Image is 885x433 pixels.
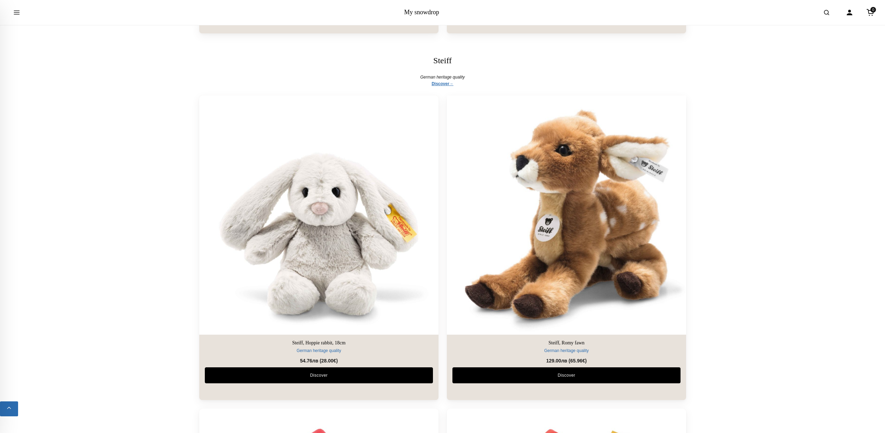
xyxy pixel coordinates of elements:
[870,7,876,13] span: 0
[582,358,585,363] span: €
[570,358,585,363] span: 65.96
[205,348,433,354] p: German heritage quality
[452,340,681,346] h4: Steiff, Romy fawn
[561,358,567,363] span: лв
[300,358,318,363] span: 54.76
[205,340,433,354] a: Steiff, Hoppie rabbit, 18cm German heritage quality
[205,368,433,384] a: Discover Steiff, Hoppie rabbit, 18cm
[452,340,681,354] a: Steiff, Romy fawn German heritage quality
[205,340,433,346] h4: Steiff, Hoppie rabbit, 18cm
[452,348,681,354] p: German heritage quality
[569,358,587,363] span: ( )
[312,358,318,363] span: лв
[452,368,681,384] a: Discover Steiff, Romy fawn
[441,90,692,341] img: Steiff, Romy fawn
[842,5,857,20] a: Account
[420,74,465,81] span: German heritage quality
[433,56,452,66] h3: Steiff
[546,358,567,363] span: 129.00
[863,5,878,20] a: Cart
[333,358,336,363] span: €
[817,3,836,22] button: Open search
[199,96,439,335] img: Steiff, Hoppie rabbit, 18cm
[432,81,453,87] a: Discover all Steiff products
[7,3,26,22] button: Open menu
[321,358,336,363] span: 28.00
[320,358,338,363] span: ( )
[404,9,439,16] a: My snowdrop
